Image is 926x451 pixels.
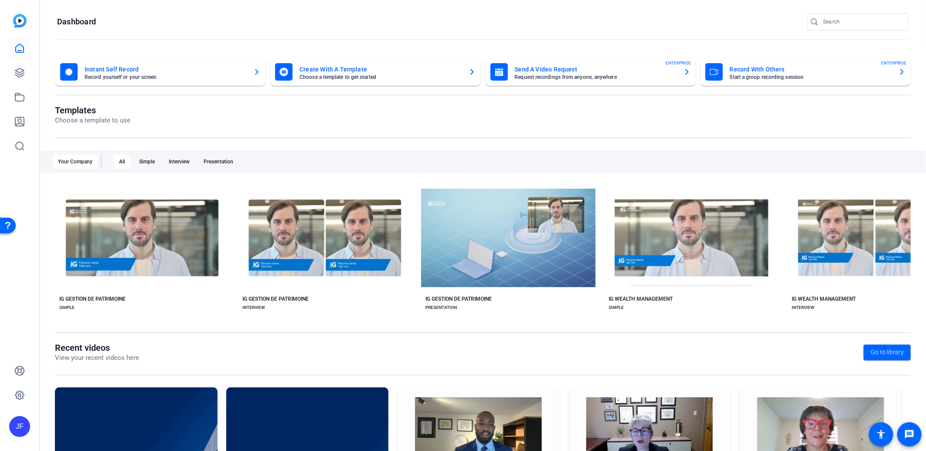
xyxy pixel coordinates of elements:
a: Go to library [864,345,911,360]
mat-card-subtitle: Record yourself or your screen [85,75,246,80]
div: JF [9,416,30,437]
p: Choose a template to use [55,115,130,125]
div: SIMPLE [609,304,624,311]
div: IG WEALTH MANAGEMENT [609,295,673,302]
button: Send A Video RequestRequest recordings from anyone, anywhereENTERPRISE [485,58,696,86]
div: Your Company [53,155,98,169]
button: Instant Self RecordRecord yourself or your screen [55,58,266,86]
div: INTERVIEW [242,304,265,311]
div: Simple [134,155,160,169]
mat-card-title: Send A Video Request [515,64,677,75]
img: blue-gradient.svg [13,14,27,27]
div: IG GESTION DE PATRIMOINE [59,295,126,302]
mat-card-title: Instant Self Record [85,64,246,75]
button: Create With A TemplateChoose a template to get started [270,58,480,86]
span: ENTERPRISE [881,60,906,66]
div: INTERVIEW [792,304,814,311]
div: Interview [163,155,195,169]
p: View your recent videos here [55,353,139,363]
mat-icon: message [904,429,915,440]
div: Presentation [198,155,238,169]
div: All [114,155,130,169]
mat-card-subtitle: Choose a template to get started [300,75,461,80]
h1: Templates [55,105,130,115]
mat-card-title: Record With Others [730,64,892,75]
span: Go to library [871,348,904,357]
div: PRESENTATION [426,304,457,311]
div: IG GESTION DE PATRIMOINE [242,295,309,302]
mat-card-subtitle: Request recordings from anyone, anywhere [515,75,677,80]
mat-card-title: Create With A Template [300,64,461,75]
span: ENTERPRISE [666,60,691,66]
mat-card-subtitle: Start a group recording session [730,75,892,80]
div: SIMPLE [59,304,75,311]
div: IG WEALTH MANAGEMENT [792,295,856,302]
input: Search [823,17,902,27]
div: IG GESTION DE PATRIMOINE [426,295,492,302]
button: Record With OthersStart a group recording sessionENTERPRISE [700,58,911,86]
h1: Dashboard [57,17,96,27]
mat-icon: accessibility [876,429,886,440]
h1: Recent videos [55,342,139,353]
